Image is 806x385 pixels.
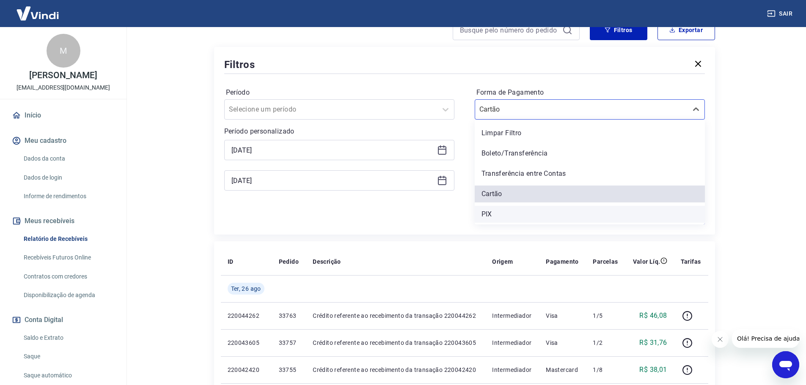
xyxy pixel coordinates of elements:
[279,257,299,266] p: Pedido
[546,311,579,320] p: Visa
[228,311,265,320] p: 220044262
[475,125,705,142] div: Limpar Filtro
[224,58,256,71] h5: Filtros
[313,339,479,347] p: Crédito referente ao recebimento da transação 220043605
[10,131,116,150] button: Meu cadastro
[639,338,667,348] p: R$ 31,76
[475,206,705,223] div: PIX
[10,106,116,125] a: Início
[475,186,705,202] div: Cartão
[593,339,619,347] p: 1/2
[224,126,454,137] p: Período personalizado
[29,71,97,80] p: [PERSON_NAME]
[546,366,579,374] p: Mastercard
[475,145,705,162] div: Boleto/Transferência
[492,339,532,347] p: Intermediador
[313,257,341,266] p: Descrição
[460,24,559,36] input: Busque pelo número do pedido
[492,311,532,320] p: Intermediador
[20,150,116,167] a: Dados da conta
[20,230,116,248] a: Relatório de Recebíveis
[20,287,116,304] a: Disponibilização de agenda
[20,188,116,205] a: Informe de rendimentos
[546,339,579,347] p: Visa
[279,366,300,374] p: 33755
[17,83,110,92] p: [EMAIL_ADDRESS][DOMAIN_NAME]
[476,87,703,98] label: Forma de Pagamento
[772,351,799,378] iframe: Botão para abrir a janela de mensagens
[712,331,729,348] iframe: Fechar mensagem
[228,366,265,374] p: 220042420
[633,257,660,266] p: Valor Líq.
[765,6,796,22] button: Sair
[492,257,513,266] p: Origem
[10,212,116,230] button: Meus recebíveis
[593,311,619,320] p: 1/5
[681,257,701,266] p: Tarifas
[20,348,116,365] a: Saque
[590,20,647,40] button: Filtros
[5,6,71,13] span: Olá! Precisa de ajuda?
[546,257,579,266] p: Pagamento
[228,257,234,266] p: ID
[279,311,300,320] p: 33763
[475,165,705,182] div: Transferência entre Contas
[657,20,715,40] button: Exportar
[228,339,265,347] p: 220043605
[313,366,479,374] p: Crédito referente ao recebimento da transação 220042420
[20,268,116,285] a: Contratos com credores
[593,257,618,266] p: Parcelas
[313,311,479,320] p: Crédito referente ao recebimento da transação 220044262
[732,329,799,348] iframe: Mensagem da empresa
[20,249,116,266] a: Recebíveis Futuros Online
[20,169,116,186] a: Dados de login
[231,174,434,187] input: Data final
[593,366,619,374] p: 1/8
[10,0,65,26] img: Vindi
[20,367,116,384] a: Saque automático
[639,311,667,321] p: R$ 46,08
[231,284,261,293] span: Ter, 26 ago
[492,366,532,374] p: Intermediador
[226,87,453,98] label: Período
[279,339,300,347] p: 33757
[47,34,80,68] div: M
[231,144,434,156] input: Data inicial
[10,311,116,329] button: Conta Digital
[20,329,116,347] a: Saldo e Extrato
[639,365,667,375] p: R$ 38,01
